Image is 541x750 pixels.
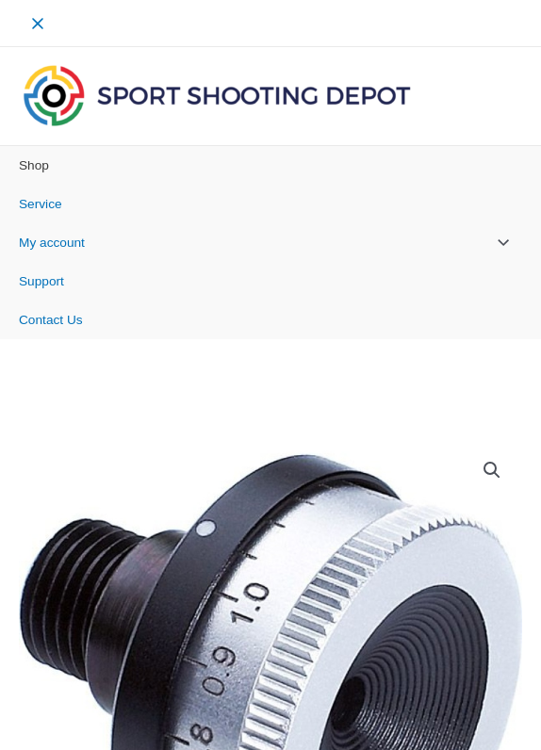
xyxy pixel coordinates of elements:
[19,197,62,211] span: Service
[19,236,85,250] span: My account
[19,158,49,172] span: Shop
[19,5,56,41] button: Main menu toggle
[19,60,415,130] img: Sport Shooting Depot
[19,274,64,288] span: Support
[475,453,509,487] a: View full-screen image gallery
[475,223,522,264] button: Toggle menu
[19,313,83,327] span: Contact Us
